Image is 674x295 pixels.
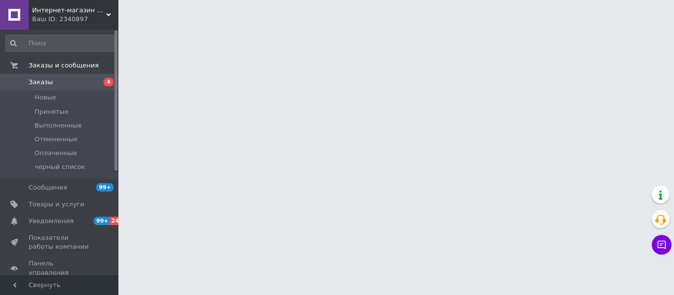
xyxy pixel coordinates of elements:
[29,259,91,277] span: Панель управления
[29,200,84,209] span: Товары и услуги
[110,217,121,225] span: 24
[35,93,56,102] span: Новые
[96,183,113,192] span: 99+
[5,34,116,52] input: Поиск
[652,235,672,255] button: Чат с покупателем
[32,15,118,24] div: Ваш ID: 2340897
[35,107,69,116] span: Принятые
[29,233,91,251] span: Показатели работы компании
[35,149,77,158] span: Оплаченные
[35,135,77,144] span: Отмененные
[35,121,82,130] span: Выполненные
[32,6,106,15] span: Интернет-магазин "Марго-мода"
[35,163,85,171] span: черный список
[29,61,99,70] span: Заказы и сообщения
[29,217,74,226] span: Уведомления
[29,183,67,192] span: Сообщения
[29,78,53,87] span: Заказы
[94,217,110,225] span: 99+
[104,78,113,86] span: 4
